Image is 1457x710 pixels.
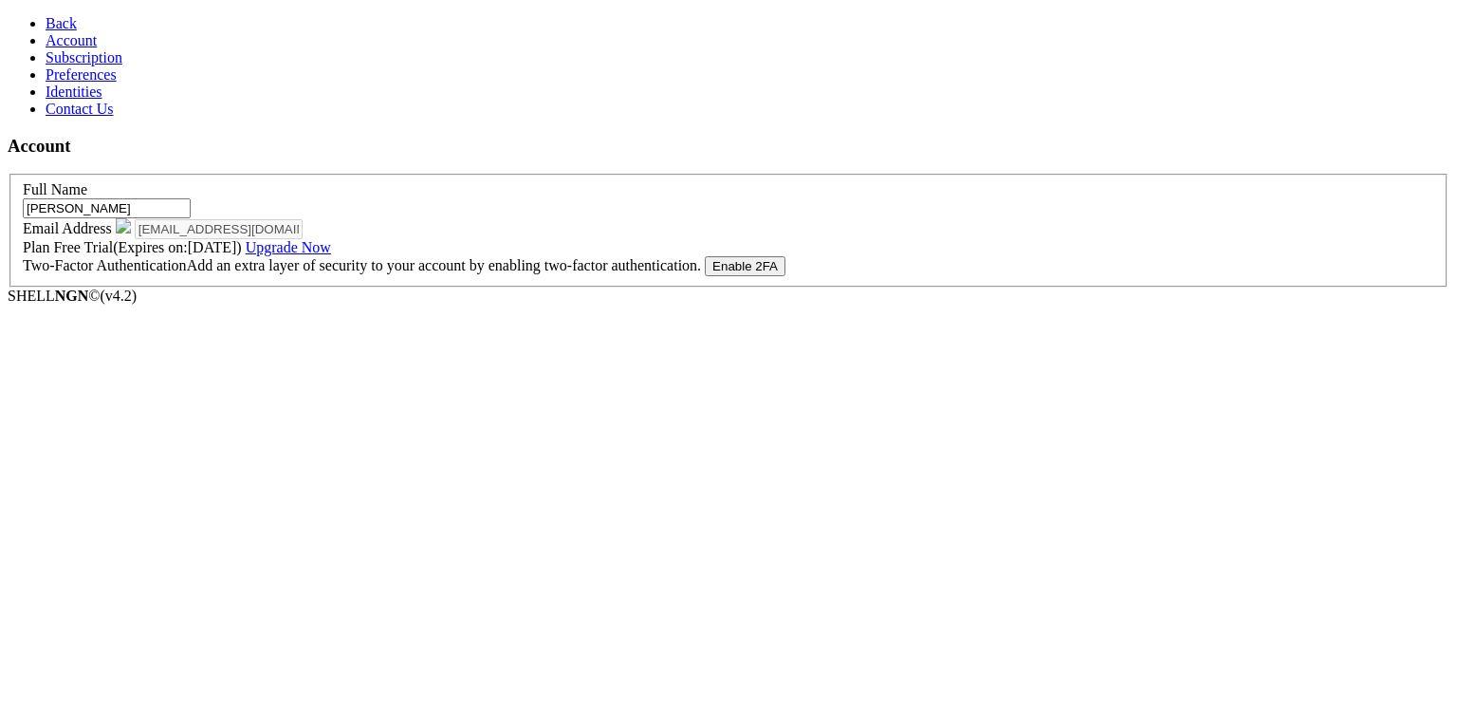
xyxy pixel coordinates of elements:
label: Full Name [23,181,87,197]
a: Subscription [46,49,122,65]
a: Back [46,15,77,31]
a: Upgrade Now [246,239,331,255]
a: Preferences [46,66,117,83]
span: Add an extra layer of security to your account by enabling two-factor authentication. [187,257,701,273]
label: Email Address [23,220,135,236]
span: Free Trial (Expires on: [DATE] ) [53,239,330,255]
span: 4.2.0 [101,288,138,304]
input: Full Name [23,198,191,218]
label: Plan [23,239,331,255]
a: Identities [46,84,102,100]
a: Account [46,32,97,48]
span: SHELL © [8,288,137,304]
img: google-icon.svg [116,218,131,234]
a: Contact Us [46,101,114,117]
b: NGN [55,288,89,304]
h3: Account [8,136,1449,157]
button: Enable 2FA [705,256,785,276]
label: Two-Factor Authentication [23,257,705,273]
